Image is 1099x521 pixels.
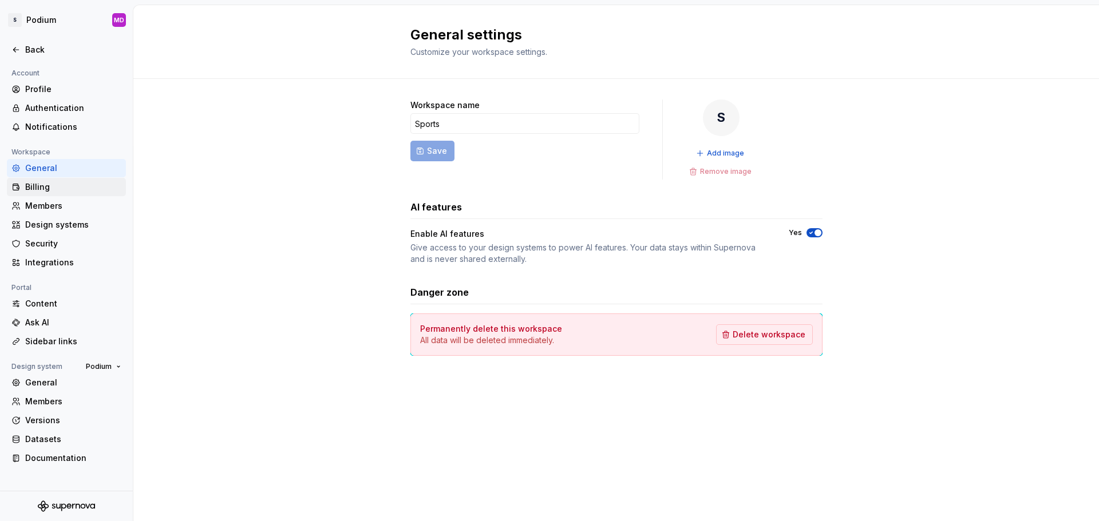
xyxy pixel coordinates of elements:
a: General [7,159,126,177]
p: All data will be deleted immediately. [420,335,562,346]
div: MD [114,15,124,25]
a: Ask AI [7,313,126,332]
div: S [703,100,740,136]
div: Enable AI features [410,228,484,240]
a: Profile [7,80,126,98]
div: Portal [7,281,36,295]
div: Integrations [25,257,121,268]
h3: AI features [410,200,462,214]
div: Design system [7,360,67,373]
div: Documentation [25,452,121,464]
label: Yes [789,228,802,237]
h3: Danger zone [410,285,469,299]
div: Notifications [25,121,121,133]
button: Add image [693,145,749,161]
h2: General settings [410,26,809,44]
a: Integrations [7,253,126,272]
a: Billing [7,178,126,196]
label: Workspace name [410,100,480,111]
span: Delete workspace [733,329,805,340]
button: SPodiumMD [2,7,131,33]
a: Members [7,197,126,215]
a: Design systems [7,216,126,234]
a: General [7,373,126,392]
div: Authentication [25,102,121,114]
a: Documentation [7,449,126,467]
div: Podium [26,14,56,26]
span: Podium [86,362,112,371]
div: Sidebar links [25,336,121,347]
a: Authentication [7,99,126,117]
a: Security [7,234,126,253]
div: Workspace [7,145,55,159]
div: Members [25,396,121,407]
div: Billing [25,181,121,193]
div: Members [25,200,121,212]
div: Datasets [25,433,121,445]
span: Customize your workspace settings. [410,47,547,57]
a: Sidebar links [7,332,126,351]
div: Security [25,238,121,249]
div: Give access to your design systems to power AI features. Your data stays within Supernova and is ... [410,242,768,265]
div: Back [25,44,121,55]
div: Versions [25,415,121,426]
div: Profile [25,83,121,95]
div: General [25,377,121,388]
span: Add image [707,149,744,158]
div: Ask AI [25,317,121,328]
div: Account [7,66,44,80]
div: S [8,13,22,27]
div: General [25,162,121,174]
a: Versions [7,411,126,429]
svg: Supernova Logo [38,500,95,512]
div: Design systems [25,219,121,230]
button: Delete workspace [716,324,813,345]
a: Datasets [7,430,126,448]
div: Content [25,298,121,309]
a: Notifications [7,118,126,136]
a: Members [7,392,126,411]
h4: Permanently delete this workspace [420,323,562,335]
a: Back [7,41,126,59]
a: Content [7,295,126,313]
